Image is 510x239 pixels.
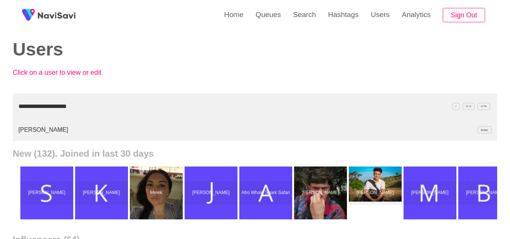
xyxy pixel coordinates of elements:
[350,190,400,196] p: [PERSON_NAME]
[38,11,75,19] img: fireSpot
[460,190,510,196] p: [PERSON_NAME]
[185,167,239,219] a: [PERSON_NAME]Jacob Cuthbert
[443,8,485,23] button: Sign Out
[241,190,291,196] p: Afro Whale Shark Safari
[294,167,349,219] a: [PERSON_NAME]sebastian damore
[19,6,38,25] img: fireSpot
[130,167,185,219] a: MelekMelek
[77,190,126,196] p: [PERSON_NAME]
[13,148,497,159] h2: New (132). Joined in last 30 days
[20,167,75,219] a: [PERSON_NAME]Sardar Bali
[239,167,294,219] a: Afro Whale Shark SafariAfro Whale Shark Safari
[405,190,455,196] p: [PERSON_NAME]
[478,103,490,110] span: C^K
[75,167,130,219] a: [PERSON_NAME]Kaushal Kishor
[404,167,458,219] a: [PERSON_NAME]Mridula Pasam
[13,69,179,77] p: Click on a user to view or edit
[131,190,181,196] p: Melek
[463,103,475,110] span: C^J
[22,190,72,196] p: [PERSON_NAME]
[478,126,492,134] span: Enter
[186,190,236,196] p: [PERSON_NAME]
[296,190,345,196] p: [PERSON_NAME]
[349,167,404,219] a: [PERSON_NAME]Brian Chua
[13,40,244,60] h2: Users
[452,103,460,110] span: /
[13,119,497,141] li: [PERSON_NAME]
